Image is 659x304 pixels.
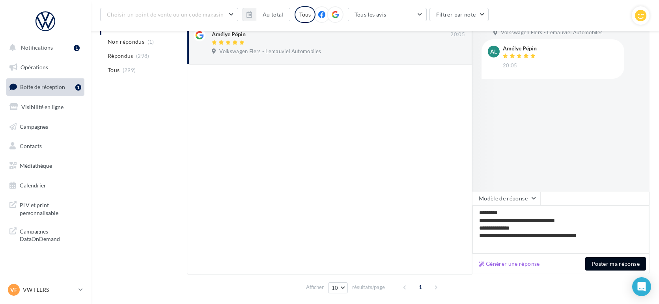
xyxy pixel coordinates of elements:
a: Boîte de réception1 [5,78,86,95]
button: Poster ma réponse [585,257,646,271]
span: Volkswagen Flers - Lemauviel Automobiles [219,48,321,55]
span: VF [10,286,17,294]
button: Au total [243,8,290,21]
div: Open Intercom Messenger [632,277,651,296]
a: VF VW FLERS [6,282,84,297]
span: résultats/page [352,284,385,291]
span: Non répondus [108,38,144,46]
div: 1 [74,45,80,51]
span: Visibilité en ligne [21,104,63,110]
span: Notifications [21,44,53,51]
button: Choisir un point de vente ou un code magasin [100,8,238,21]
button: Notifications 1 [5,39,83,56]
p: VW FLERS [23,286,75,294]
span: Médiathèque [20,162,52,169]
span: (1) [147,39,154,45]
div: Amélye Pépin [503,46,538,51]
button: Au total [256,8,290,21]
button: Générer une réponse [476,259,543,269]
span: Campagnes [20,123,48,130]
span: Tous les avis [355,11,386,18]
span: PLV et print personnalisable [20,200,81,217]
span: Choisir un point de vente ou un code magasin [107,11,224,18]
button: Filtrer par note [429,8,489,21]
span: 20:05 [503,62,517,69]
span: Tous [108,66,119,74]
a: Campagnes DataOnDemand [5,223,86,246]
button: Modèle de réponse [472,192,541,205]
a: Campagnes [5,119,86,135]
span: Boîte de réception [20,83,65,90]
span: Afficher [306,284,324,291]
span: Contacts [20,143,42,149]
a: Calendrier [5,177,86,194]
span: (298) [136,53,149,59]
span: 1 [414,281,427,293]
div: Tous [295,6,315,23]
span: (299) [123,67,136,73]
a: Opérations [5,59,86,76]
div: 1 [75,84,81,91]
div: Amélye Pépin [212,30,246,38]
span: Répondus [108,52,133,60]
span: Calendrier [20,182,46,189]
span: 20:05 [450,31,465,38]
button: Tous les avis [348,8,427,21]
a: PLV et print personnalisable [5,196,86,220]
span: Opérations [21,64,48,70]
a: Médiathèque [5,158,86,174]
span: Campagnes DataOnDemand [20,226,81,243]
button: 10 [328,282,348,293]
a: Contacts [5,138,86,154]
a: Visibilité en ligne [5,99,86,115]
span: Al [491,48,497,56]
span: Volkswagen Flers - Lemauviel Automobiles [501,29,603,36]
span: 10 [332,285,338,291]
